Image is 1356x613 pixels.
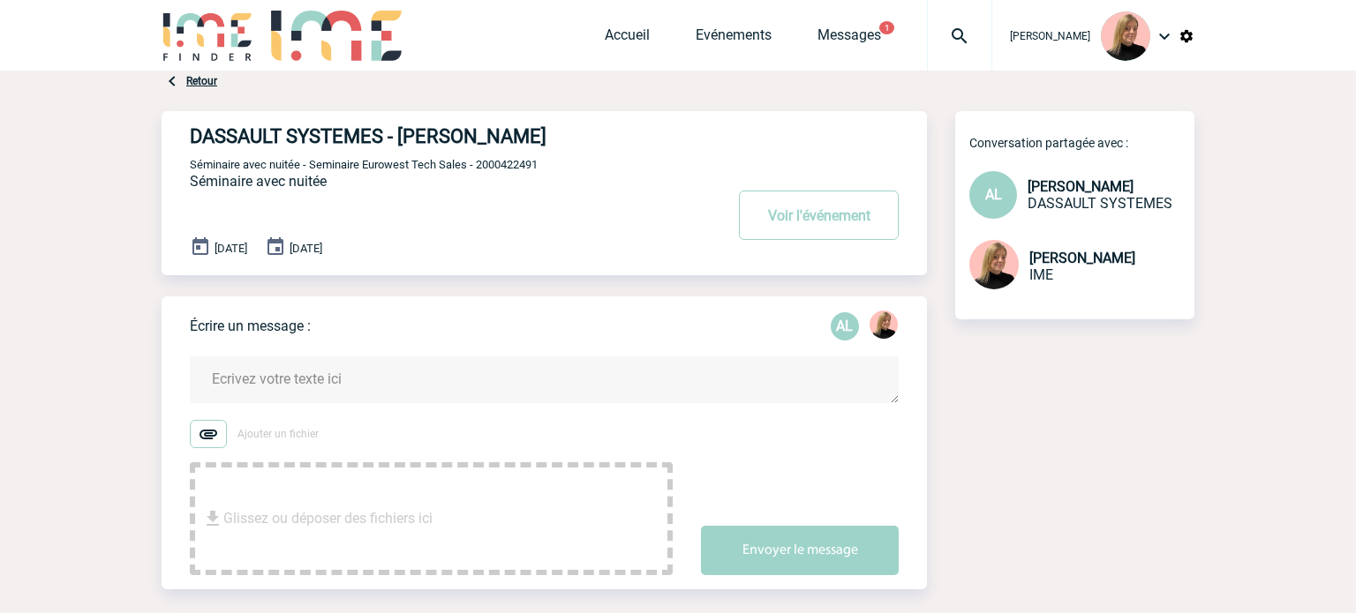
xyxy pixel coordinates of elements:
[190,173,327,190] span: Séminaire avec nuitée
[223,475,433,563] span: Glissez ou déposer des fichiers ici
[831,312,859,340] p: AL
[870,310,898,342] div: Estelle PERIOU
[969,136,1194,150] p: Conversation partagée avec :
[190,318,311,334] p: Écrire un message :
[1010,30,1090,42] span: [PERSON_NAME]
[831,312,859,340] div: Alexandra LEVY-RUEFF
[190,125,671,147] h4: DASSAULT SYSTEMES - [PERSON_NAME]
[186,75,217,87] a: Retour
[696,26,772,51] a: Evénements
[1029,266,1053,283] span: IME
[290,242,322,255] span: [DATE]
[701,526,899,575] button: Envoyer le message
[190,158,538,171] span: Séminaire avec nuitée - Seminaire Eurowest Tech Sales - 2000422491
[739,191,899,240] button: Voir l'événement
[985,186,1002,203] span: AL
[1029,250,1135,266] span: [PERSON_NAME]
[1101,11,1150,61] img: 131233-0.png
[969,240,1019,289] img: 131233-0.png
[817,26,881,51] a: Messages
[605,26,650,51] a: Accueil
[1028,178,1134,195] span: [PERSON_NAME]
[1028,195,1172,212] span: DASSAULT SYSTEMES
[202,508,223,529] img: file_download.svg
[162,11,253,61] img: IME-Finder
[215,242,247,255] span: [DATE]
[237,428,319,440] span: Ajouter un fichier
[879,21,894,34] button: 1
[870,310,898,339] img: 131233-0.png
